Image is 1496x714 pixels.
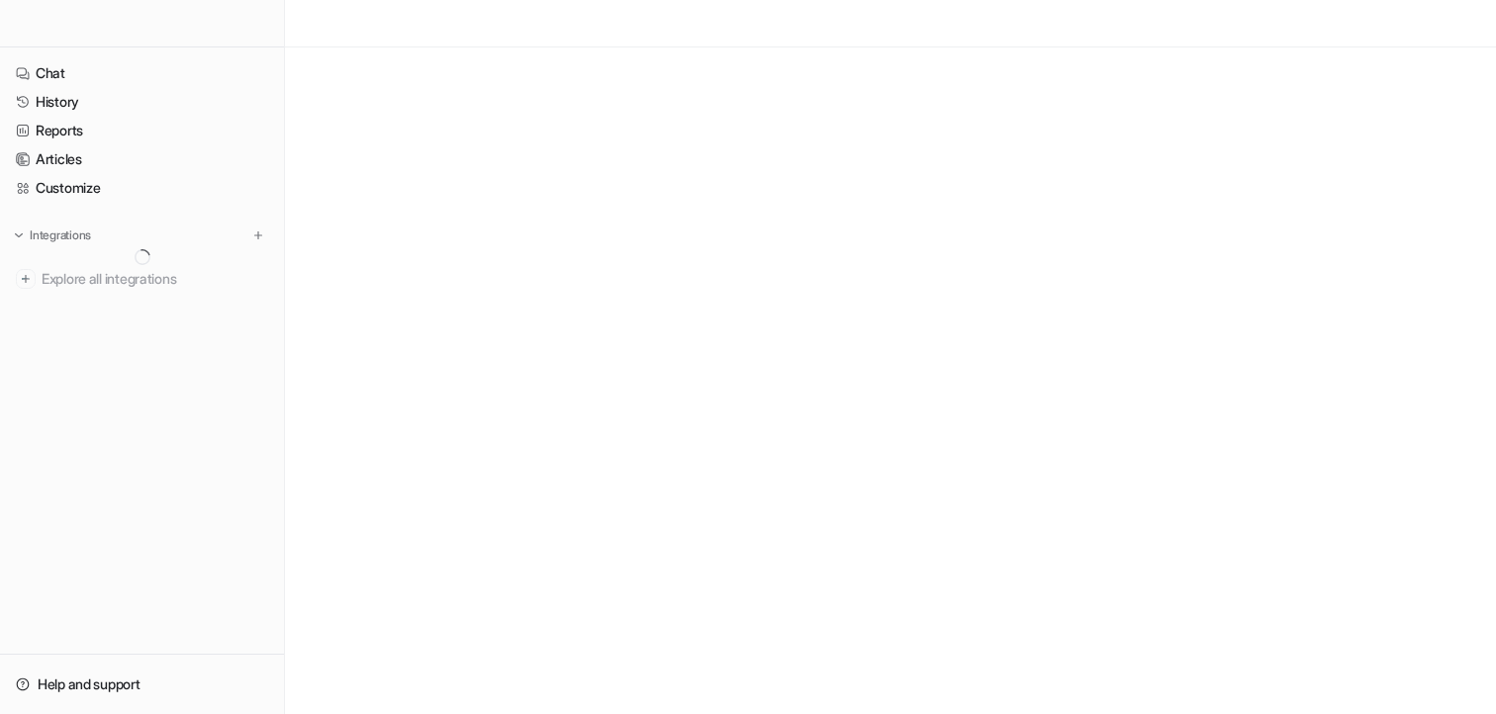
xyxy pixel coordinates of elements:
img: explore all integrations [16,269,36,289]
button: Integrations [8,225,97,245]
span: Explore all integrations [42,263,268,295]
img: menu_add.svg [251,228,265,242]
p: Integrations [30,227,91,243]
a: Articles [8,145,276,173]
a: Customize [8,174,276,202]
img: expand menu [12,228,26,242]
a: Help and support [8,670,276,698]
a: History [8,88,276,116]
a: Explore all integrations [8,265,276,293]
a: Reports [8,117,276,144]
a: Chat [8,59,276,87]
